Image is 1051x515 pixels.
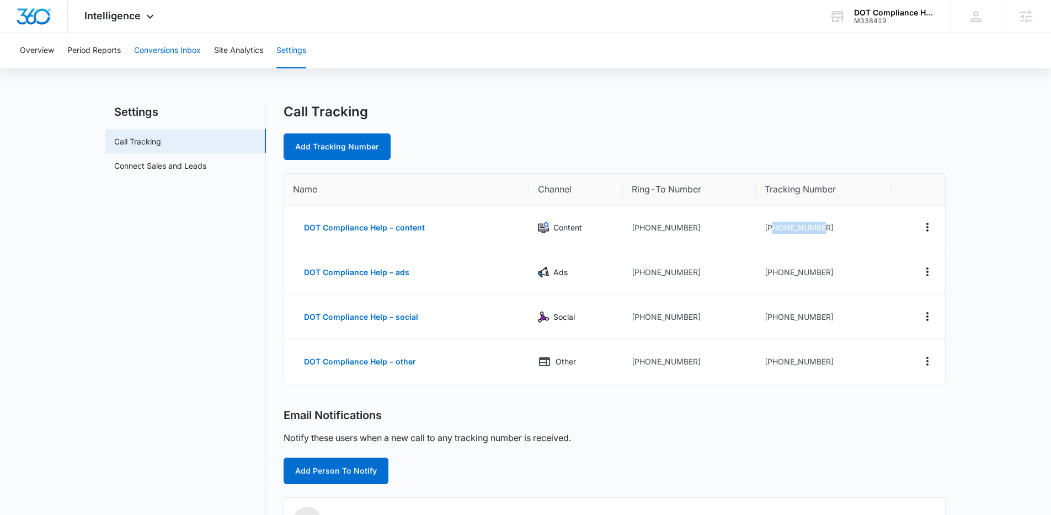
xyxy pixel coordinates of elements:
[553,266,568,278] p: Ads
[919,352,936,370] button: Actions
[284,174,529,206] th: Name
[756,340,891,384] td: [PHONE_NUMBER]
[214,33,263,68] button: Site Analytics
[284,133,391,160] a: Add Tracking Number
[623,206,756,250] td: [PHONE_NUMBER]
[854,8,935,17] div: account name
[919,308,936,325] button: Actions
[276,33,306,68] button: Settings
[756,295,891,340] td: [PHONE_NUMBER]
[293,348,427,375] button: DOT Compliance Help – other
[134,33,201,68] button: Conversions Inbox
[114,136,161,147] a: Call Tracking
[284,458,388,484] button: Add Person To Notify
[756,206,891,250] td: [PHONE_NUMBER]
[623,250,756,295] td: [PHONE_NUMBER]
[293,214,436,241] button: DOT Compliance Help – content
[20,33,54,68] button: Overview
[529,174,623,206] th: Channel
[756,174,891,206] th: Tracking Number
[114,160,206,171] a: Connect Sales and Leads
[553,222,582,234] p: Content
[756,250,891,295] td: [PHONE_NUMBER]
[553,311,575,323] p: Social
[623,340,756,384] td: [PHONE_NUMBER]
[84,10,141,22] span: Intelligence
[556,356,576,368] p: Other
[284,409,382,422] h2: Email Notifications
[538,312,549,323] img: Social
[293,304,429,330] button: DOT Compliance Help – social
[538,222,549,233] img: Content
[67,33,121,68] button: Period Reports
[105,104,266,120] h2: Settings
[284,431,571,444] p: Notify these users when a new call to any tracking number is received.
[623,174,756,206] th: Ring-To Number
[538,267,549,278] img: Ads
[854,17,935,25] div: account id
[919,218,936,236] button: Actions
[293,259,420,286] button: DOT Compliance Help – ads
[623,295,756,340] td: [PHONE_NUMBER]
[919,263,936,281] button: Actions
[284,104,368,120] h1: Call Tracking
